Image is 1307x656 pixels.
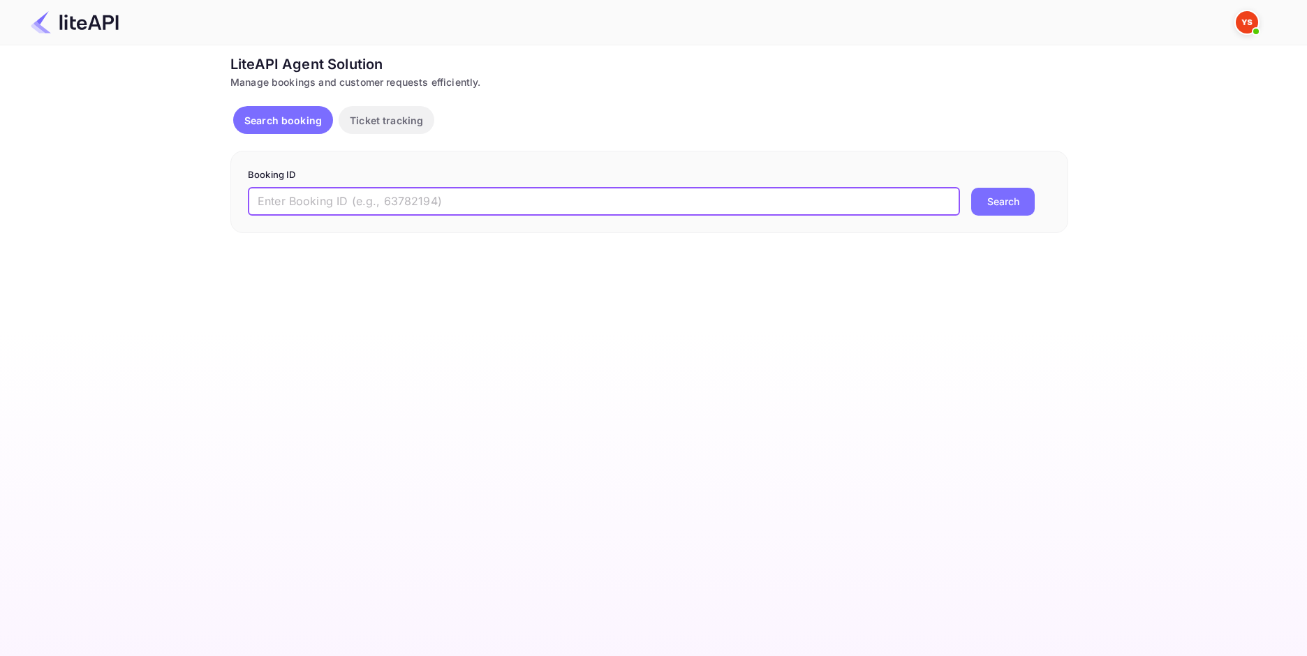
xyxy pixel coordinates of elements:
div: Manage bookings and customer requests efficiently. [230,75,1068,89]
img: LiteAPI Logo [31,11,119,33]
img: Yandex Support [1236,11,1258,33]
div: LiteAPI Agent Solution [230,54,1068,75]
p: Booking ID [248,168,1051,182]
button: Search [971,188,1035,216]
p: Ticket tracking [350,113,423,128]
p: Search booking [244,113,322,128]
input: Enter Booking ID (e.g., 63782194) [248,188,960,216]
